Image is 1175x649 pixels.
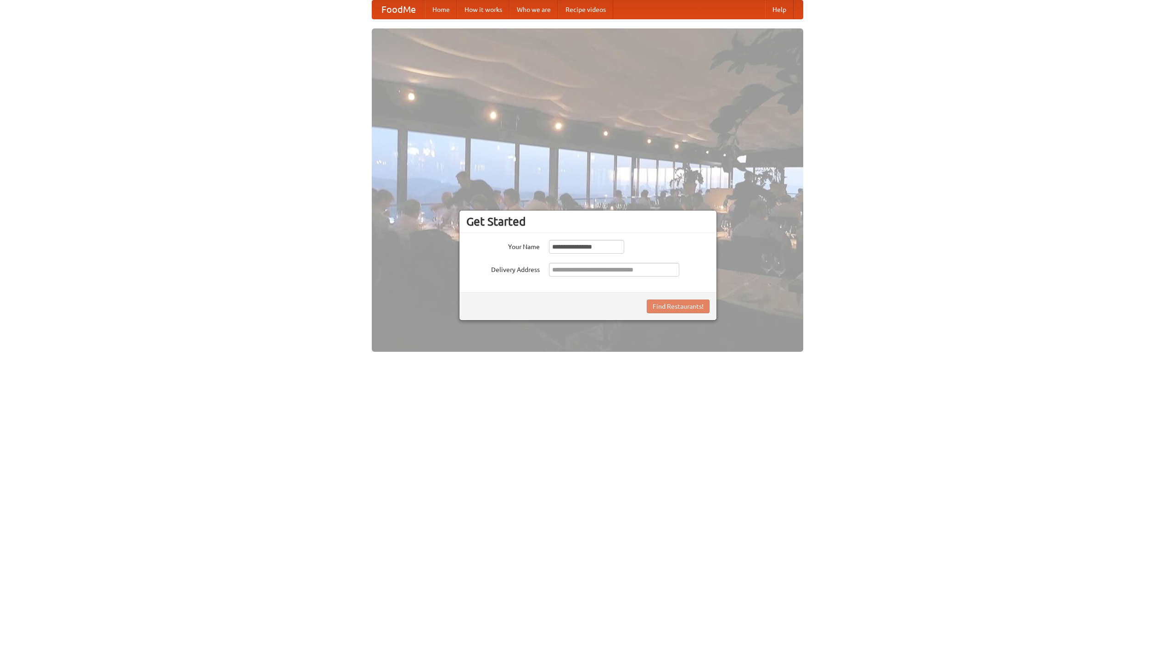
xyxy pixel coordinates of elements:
a: Home [425,0,457,19]
a: Recipe videos [558,0,613,19]
a: Who we are [509,0,558,19]
a: FoodMe [372,0,425,19]
button: Find Restaurants! [647,300,710,313]
label: Your Name [466,240,540,251]
a: How it works [457,0,509,19]
label: Delivery Address [466,263,540,274]
a: Help [765,0,794,19]
h3: Get Started [466,215,710,228]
